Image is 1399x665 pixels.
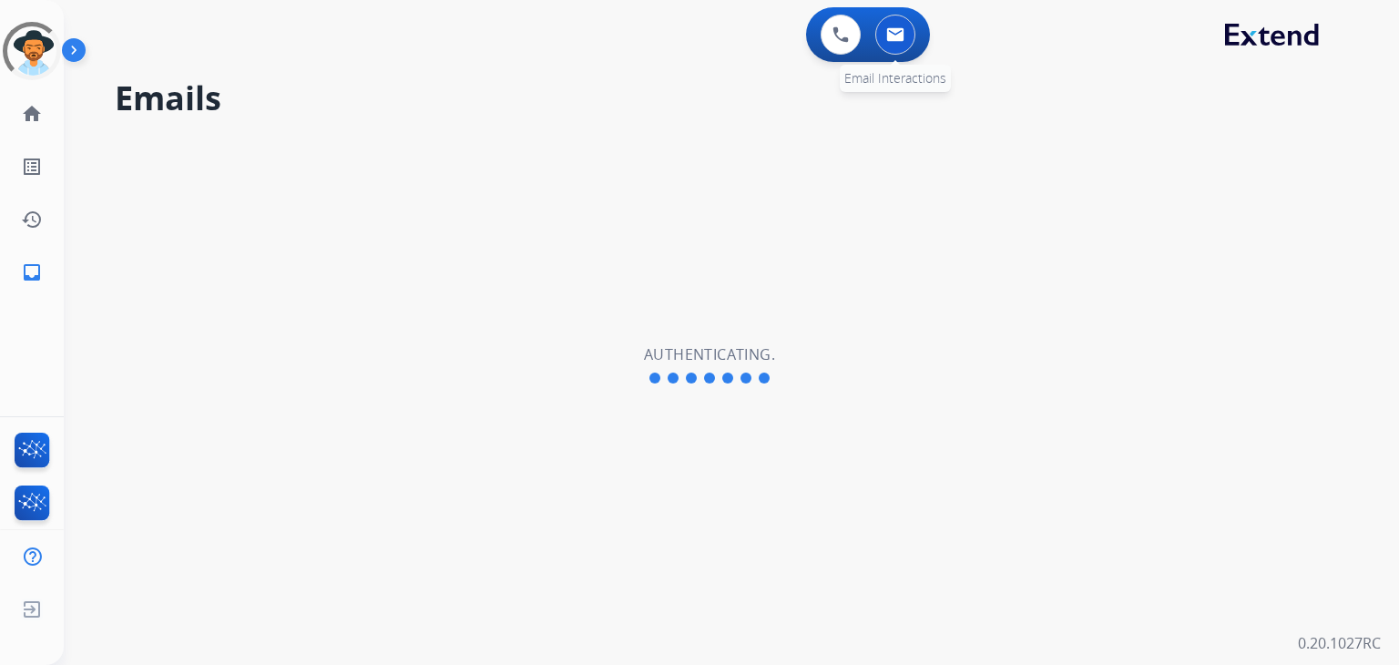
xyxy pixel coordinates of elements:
span: Email Interactions [844,69,946,87]
mat-icon: inbox [21,261,43,283]
p: 0.20.1027RC [1298,632,1381,654]
h2: Authenticating. [644,343,775,365]
mat-icon: list_alt [21,156,43,178]
mat-icon: home [21,103,43,125]
mat-icon: history [21,209,43,230]
h2: Emails [115,80,1355,117]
